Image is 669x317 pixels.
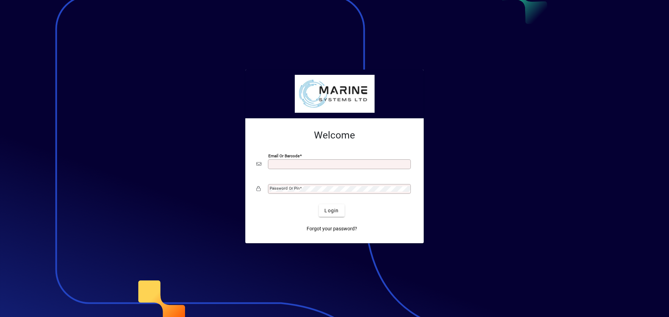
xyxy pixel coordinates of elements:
span: Forgot your password? [307,225,357,232]
span: Login [324,207,339,214]
a: Forgot your password? [304,222,360,235]
h2: Welcome [256,129,413,141]
button: Login [319,204,344,217]
mat-label: Email or Barcode [268,153,300,158]
mat-label: Password or Pin [270,186,300,191]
